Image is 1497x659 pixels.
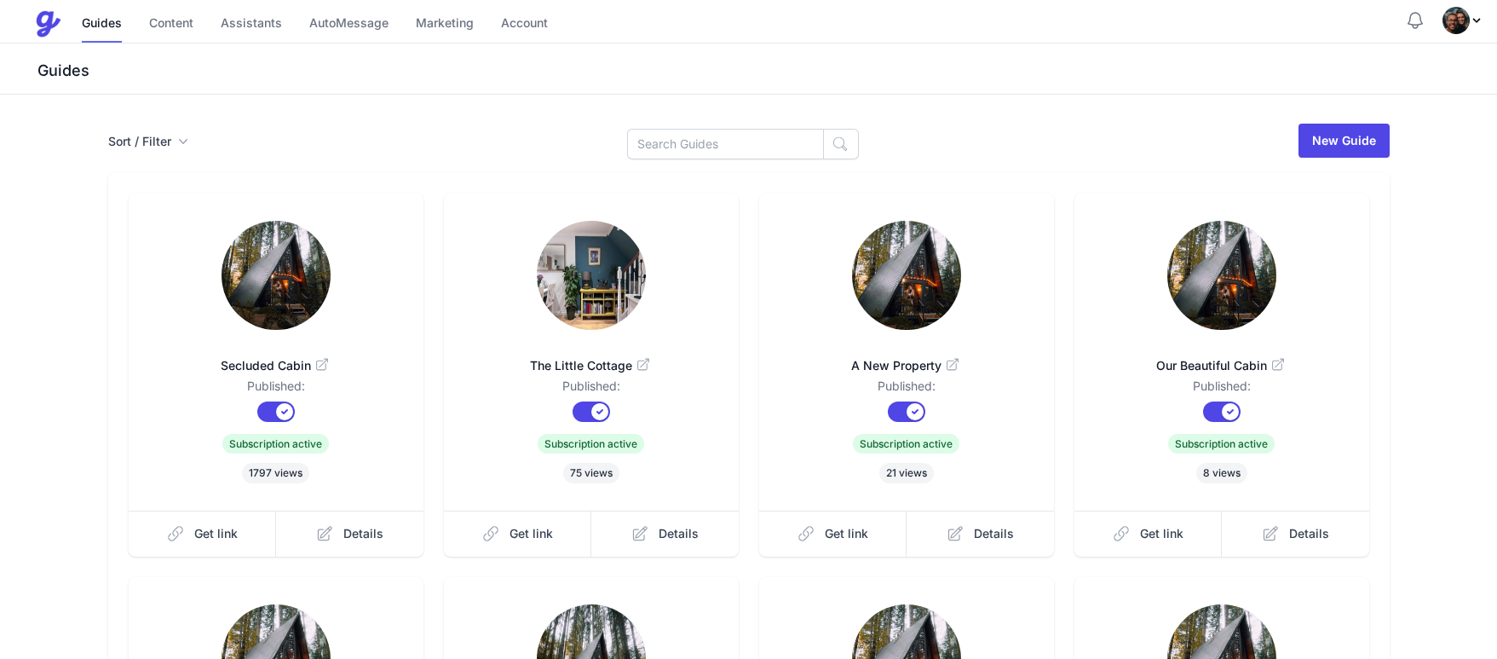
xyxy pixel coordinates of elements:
span: Subscription active [853,434,959,454]
a: A New Property [786,337,1027,378]
span: Get link [194,525,238,542]
a: Get link [759,511,907,557]
span: Our Beautiful Cabin [1102,357,1342,374]
span: Details [974,525,1014,542]
img: 3idsofojyu6u6j06bz8rmhlghd5i [1442,7,1470,34]
a: Content [149,6,193,43]
span: Details [1289,525,1329,542]
span: 1797 views [242,463,309,483]
span: The Little Cottage [471,357,711,374]
a: Assistants [221,6,282,43]
a: Account [501,6,548,43]
a: Get link [129,511,277,557]
span: 21 views [879,463,934,483]
img: 8wq9u04t2vd5nnc6moh5knn6q7pi [222,221,331,330]
a: AutoMessage [309,6,389,43]
a: Get link [1074,511,1223,557]
a: The Little Cottage [471,337,711,378]
span: Get link [825,525,868,542]
a: Secluded Cabin [156,337,396,378]
dd: Published: [156,378,396,402]
a: Our Beautiful Cabin [1102,337,1342,378]
span: 75 views [563,463,619,483]
input: Search Guides [627,129,824,159]
span: Subscription active [538,434,644,454]
img: 158gw9zbo16esmgc8wtd4bbjq8gh [852,221,961,330]
button: Sort / Filter [108,133,188,150]
img: 8hg2l9nlo86x4iznkq1ii7ae8cgc [537,221,646,330]
span: 8 views [1196,463,1247,483]
span: Secluded Cabin [156,357,396,374]
a: Details [907,511,1054,557]
a: Details [1222,511,1369,557]
span: Details [659,525,699,542]
dd: Published: [786,378,1027,402]
span: Subscription active [222,434,329,454]
a: Details [276,511,423,557]
span: Details [343,525,383,542]
div: Profile Menu [1442,7,1483,34]
a: Get link [444,511,592,557]
a: Details [591,511,739,557]
img: Guestive Guides [34,10,61,38]
img: yufnkr7zxyzldlnmlpwgqhyhi00j [1167,221,1276,330]
span: A New Property [786,357,1027,374]
button: Notifications [1405,10,1425,31]
a: Marketing [416,6,474,43]
h3: Guides [34,61,1497,81]
span: Get link [510,525,553,542]
span: Get link [1140,525,1183,542]
a: Guides [82,6,122,43]
dd: Published: [471,378,711,402]
span: Subscription active [1168,434,1275,454]
a: New Guide [1298,124,1390,158]
dd: Published: [1102,378,1342,402]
